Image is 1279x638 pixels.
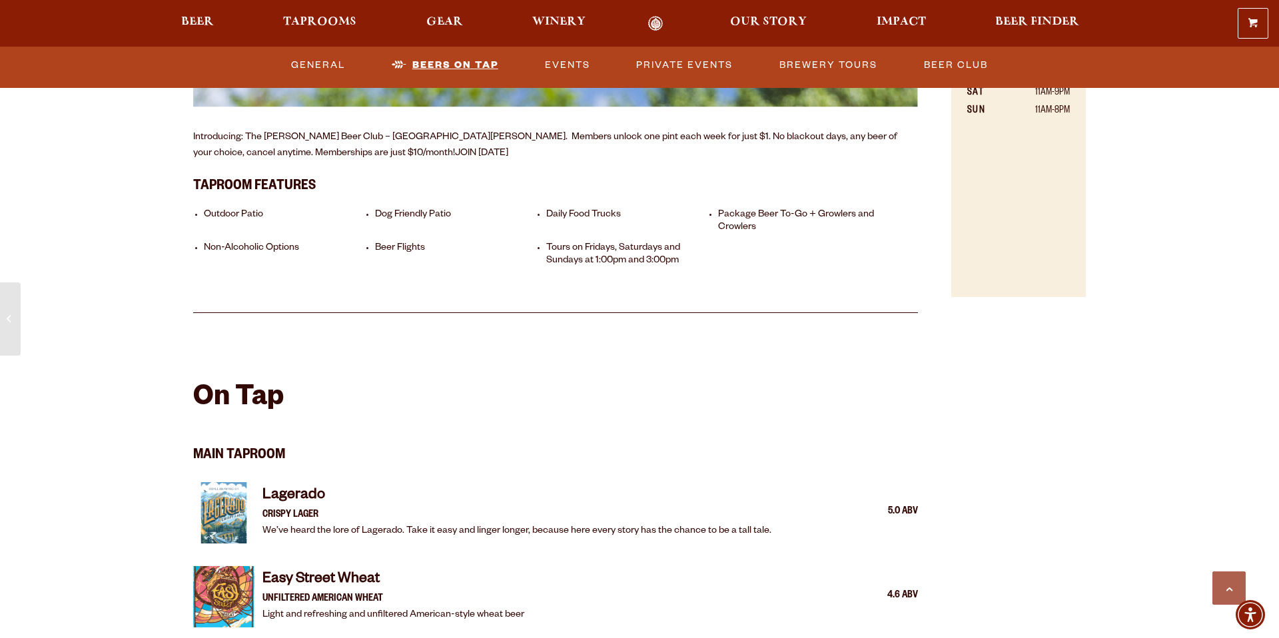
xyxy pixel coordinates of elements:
[193,170,918,198] h3: Taproom Features
[851,503,918,521] div: 5.0 ABV
[274,16,365,31] a: Taprooms
[730,17,807,27] span: Our Story
[193,482,254,543] img: Item Thumbnail
[193,384,284,416] h2: On Tap
[204,209,368,234] li: Outdoor Patio
[540,50,596,81] a: Events
[193,566,254,627] img: Item Thumbnail
[418,16,472,31] a: Gear
[262,523,771,539] p: We’ve heard the lore of Lagerado. Take it easy and linger longer, because here every story has th...
[262,570,524,591] h4: Easy Street Wheat
[774,50,883,81] a: Brewery Tours
[524,16,594,31] a: Winery
[262,591,524,607] p: UNFILTERED AMERICAN WHEAT
[1004,103,1070,120] td: 11AM-8PM
[721,16,815,31] a: Our Story
[262,507,771,523] p: CRISPY LAGER
[967,85,1004,102] th: SAT
[286,50,350,81] a: General
[718,209,883,234] li: Package Beer To-Go + Growlers and Crowlers
[919,50,993,81] a: Beer Club
[173,16,222,31] a: Beer
[283,17,356,27] span: Taprooms
[1236,600,1265,629] div: Accessibility Menu
[630,16,680,31] a: Odell Home
[193,130,918,162] p: Introducing: The [PERSON_NAME] Beer Club – [GEOGRAPHIC_DATA][PERSON_NAME]. Members unlock one pin...
[1004,85,1070,102] td: 11AM-9PM
[987,16,1088,31] a: Beer Finder
[181,17,214,27] span: Beer
[262,486,771,507] h4: Lagerado
[262,607,524,623] p: Light and refreshing and unfiltered American-style wheat beer
[995,17,1079,27] span: Beer Finder
[1212,571,1246,605] a: Scroll to top
[967,103,1004,120] th: SUN
[631,50,738,81] a: Private Events
[375,209,540,234] li: Dog Friendly Patio
[851,587,918,605] div: 4.6 ABV
[877,17,926,27] span: Impact
[193,430,918,468] h3: Main Taproom
[532,17,586,27] span: Winery
[455,149,508,159] a: JOIN [DATE]
[386,50,504,81] a: Beers on Tap
[375,242,540,268] li: Beer Flights
[204,242,368,268] li: Non-Alcoholic Options
[868,16,935,31] a: Impact
[546,209,711,234] li: Daily Food Trucks
[426,17,463,27] span: Gear
[546,242,711,268] li: Tours on Fridays, Saturdays and Sundays at 1:00pm and 3:00pm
